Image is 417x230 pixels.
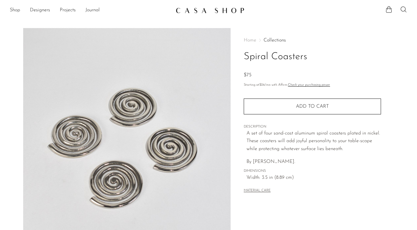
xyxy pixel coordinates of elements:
nav: Desktop navigation [10,5,171,16]
span: A set of four sand-cast aluminum spiral coasters plated in nickel. These coasters will add joyful... [246,131,380,151]
span: DESCRIPTION [244,124,381,130]
span: Add to cart [296,104,329,110]
nav: Breadcrumbs [244,38,381,43]
p: Starting at /mo with Affirm. [244,82,381,88]
ul: NEW HEADER MENU [10,5,171,16]
button: MATERIAL CARE [244,189,271,193]
span: DIMENSIONS [244,168,381,174]
h1: Spiral Coasters [244,49,381,65]
a: Journal [85,6,100,14]
a: Shop [10,6,20,14]
a: Projects [60,6,76,14]
span: $75 [244,73,251,77]
button: Add to cart [244,99,381,114]
a: Designers [30,6,50,14]
a: Check your purchasing power - Learn more about Affirm Financing (opens in modal) [288,83,330,87]
a: Collections [264,38,286,43]
span: Home [244,38,256,43]
span: By [PERSON_NAME]. [246,159,295,164]
span: Width: 3.5 in (8.89 cm) [246,174,381,182]
span: $26 [259,83,265,87]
